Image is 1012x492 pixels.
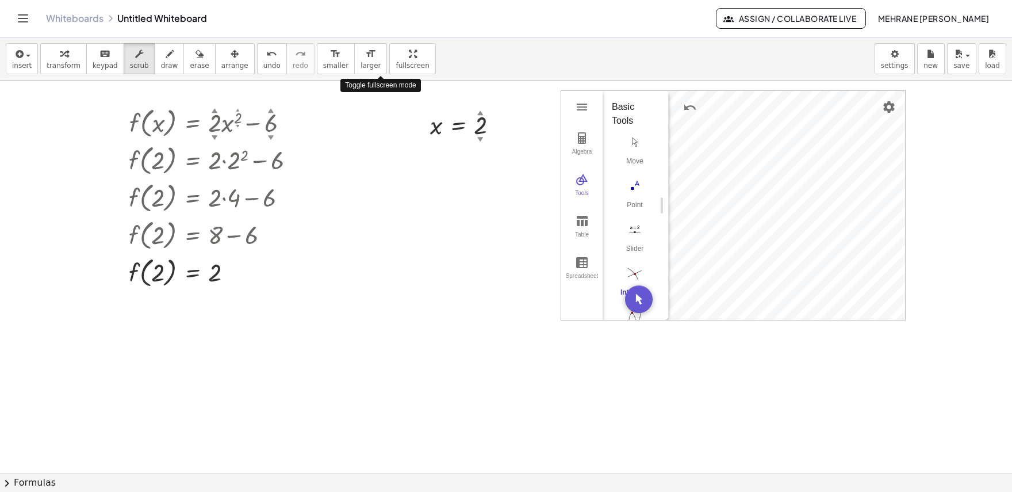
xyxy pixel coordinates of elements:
span: redo [293,62,308,70]
span: load [985,62,1000,70]
button: Toggle navigation [14,9,32,28]
span: keypad [93,62,118,70]
a: Whiteboards [46,13,103,24]
i: format_size [330,47,341,61]
div: Table [563,231,600,247]
button: erase [183,43,215,74]
div: Move [612,157,658,173]
span: transform [47,62,80,70]
canvas: Graphics View 1 [669,91,905,320]
button: arrange [215,43,255,74]
button: transform [40,43,87,74]
div: ▼ [268,133,274,142]
div: ▲ [212,106,218,115]
button: load [979,43,1006,74]
button: Move. Drag or select object [612,132,658,174]
div: ▼ [477,135,484,143]
div: Point [612,201,658,217]
button: Point. Select position or line, function, or curve [612,176,658,218]
i: keyboard [99,47,110,61]
button: scrub [124,43,155,74]
span: draw [161,62,178,70]
span: arrange [221,62,248,70]
span: settings [881,62,908,70]
button: new [917,43,945,74]
div: Basic Tools [612,100,650,128]
button: insert [6,43,38,74]
span: insert [12,62,32,70]
div: Graphing Calculator [561,90,906,321]
button: undoundo [257,43,287,74]
button: Undo [680,97,700,118]
button: draw [155,43,185,74]
div: Tools [563,190,600,206]
span: Assign / Collaborate Live [726,13,856,24]
div: Slider [612,245,658,261]
span: larger [361,62,381,70]
button: Mehrane [PERSON_NAME] [868,8,998,29]
div: Intersect [612,288,658,304]
div: ▲ [268,106,274,115]
img: Main Menu [575,100,589,114]
span: save [953,62,969,70]
button: format_sizelarger [354,43,387,74]
div: Toggle fullscreen mode [340,79,420,92]
button: Move. Drag or select object [625,285,653,313]
div: ▲ [477,108,484,117]
div: Spreadsheet [563,273,600,289]
button: Assign / Collaborate Live [716,8,866,29]
div: ▲ [236,108,239,113]
span: undo [263,62,281,70]
button: fullscreen [389,43,435,74]
div: Algebra [563,148,600,165]
button: Settings [879,97,899,117]
i: redo [295,47,306,61]
div: ▼ [236,124,239,129]
button: Slider. Select position [612,220,658,261]
button: settings [875,43,915,74]
span: new [923,62,938,70]
i: format_size [365,47,376,61]
span: erase [190,62,209,70]
button: Intersect. Select intersection or two objects successively [612,264,658,305]
span: fullscreen [396,62,429,70]
button: keyboardkeypad [86,43,124,74]
i: undo [266,47,277,61]
button: format_sizesmaller [317,43,355,74]
span: smaller [323,62,348,70]
span: Mehrane [PERSON_NAME] [877,13,989,24]
button: save [947,43,976,74]
div: ▼ [212,133,218,142]
button: redoredo [286,43,315,74]
span: scrub [130,62,149,70]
